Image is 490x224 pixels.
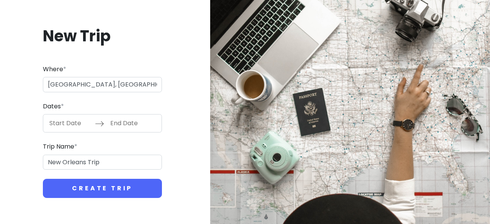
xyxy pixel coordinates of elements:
label: Trip Name [43,142,77,152]
input: Start Date [45,114,95,132]
input: End Date [106,114,156,132]
button: Create Trip [43,179,162,198]
label: Dates [43,101,64,111]
label: Where [43,64,66,74]
input: City (e.g., New York) [43,77,162,92]
input: Give it a name [43,155,162,170]
h1: New Trip [43,26,162,46]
